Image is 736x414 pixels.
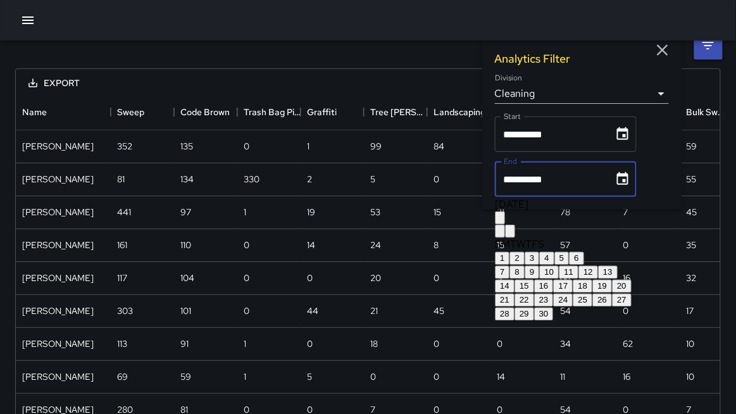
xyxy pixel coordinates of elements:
div: 0 [244,239,249,251]
label: Start [504,111,521,122]
button: 20 [612,280,632,293]
div: 97 [180,206,191,218]
div: 5 [370,173,375,185]
button: 18 [573,280,593,293]
button: 28 [495,308,515,321]
button: 29 [515,308,534,321]
span: Monday [501,238,510,251]
button: Previous month [495,225,505,238]
button: 19 [592,280,612,293]
button: 11 [559,266,578,279]
div: 352 [117,140,132,153]
div: 59 [180,370,191,383]
div: 8 [433,239,439,251]
div: Eddie Ballestros [22,304,94,317]
div: 11 [560,370,565,383]
div: 20 [370,272,381,284]
div: 45 [433,304,444,317]
div: 15 [433,206,441,218]
div: 303 [117,304,133,317]
div: 0 [244,140,249,153]
div: Cleaning [495,84,669,104]
div: 117 [117,272,127,284]
div: Code Brown [174,94,237,130]
div: Nicolas Vega [22,173,94,185]
div: 99 [370,140,382,153]
div: 34 [560,337,571,350]
div: 1 [244,206,246,218]
div: Code Brown [180,94,230,130]
div: 0 [433,337,439,350]
div: 0 [307,272,313,284]
div: 1 [307,140,309,153]
div: 14 [307,239,315,251]
div: Tree Wells [364,94,427,130]
div: Name [16,94,111,130]
div: 69 [117,370,128,383]
div: Elimar Martinez [22,239,94,251]
div: Landscaping [433,94,485,130]
div: 0 [433,173,439,185]
button: Next month [505,225,515,238]
button: 21 [495,294,515,307]
button: 8 [510,266,525,279]
button: 5 [554,252,569,265]
div: Trash Bag Pickup [244,94,301,130]
button: 13 [598,266,618,279]
button: 1 [495,252,509,265]
div: 0 [497,337,502,350]
div: 14 [497,370,505,383]
span: Thursday [525,238,532,251]
div: 19 [307,206,315,218]
div: Trash Bag Pickup [237,94,301,130]
div: 81 [117,173,125,185]
button: 30 [534,308,554,321]
div: 101 [180,304,191,317]
div: Sweep [117,94,144,130]
button: 3 [525,252,539,265]
button: 14 [495,280,515,293]
button: 2 [510,252,525,265]
div: 2 [307,173,312,185]
div: 441 [117,206,131,218]
button: 22 [515,294,534,307]
div: 16 [623,370,631,383]
label: End [504,156,517,166]
div: 59 [687,140,697,153]
div: Graffiti [307,94,337,130]
button: 15 [515,280,534,293]
span: Tuesday [510,238,516,251]
button: Choose date, selected date is Sep 20, 2025 [610,166,635,192]
button: 12 [578,266,598,279]
div: 330 [244,173,259,185]
span: Wednesday [516,238,525,251]
div: 45 [687,206,697,218]
div: Brenda Flores [22,370,94,383]
button: 25 [573,294,593,307]
button: Choose date, selected date is Sep 7, 2025 [610,122,635,147]
button: calendar view is open, switch to year view [495,211,505,225]
div: 1 [244,337,246,350]
div: 0 [433,272,439,284]
div: Sweep [111,94,174,130]
div: Joe Bankhead [22,337,94,350]
button: 23 [534,294,554,307]
div: 84 [433,140,444,153]
div: 161 [117,239,127,251]
div: 135 [180,140,193,153]
span: Sunday [495,238,501,251]
h1: Analytics Filter [495,51,571,66]
button: Export [18,72,90,95]
button: 9 [525,266,539,279]
div: Kenneth Ware [22,272,94,284]
button: 4 [540,252,554,265]
div: 0 [433,370,439,383]
div: 17 [687,304,694,317]
div: 0 [244,304,249,317]
div: Name [22,94,47,130]
div: Maclis Velasquez [22,140,94,153]
span: Saturday [538,238,544,251]
div: Katherine Treminio [22,206,94,218]
div: 32 [687,272,697,284]
div: 10 [687,370,695,383]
